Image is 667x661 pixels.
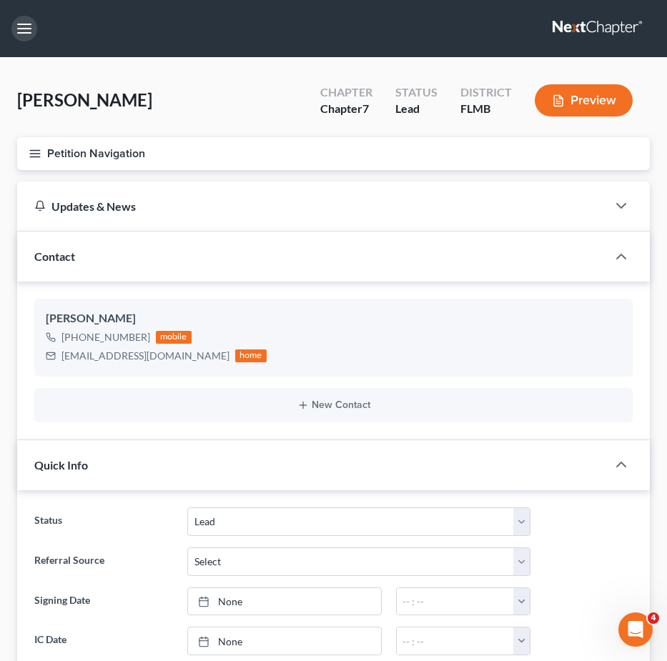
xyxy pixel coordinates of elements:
[61,330,150,344] div: [PHONE_NUMBER]
[397,627,514,655] input: -- : --
[618,612,653,647] iframe: Intercom live chat
[395,101,438,117] div: Lead
[648,612,659,624] span: 4
[17,89,152,110] span: [PERSON_NAME]
[34,199,590,214] div: Updates & News
[27,627,180,655] label: IC Date
[27,587,180,616] label: Signing Date
[188,588,381,615] a: None
[535,84,633,116] button: Preview
[188,627,381,655] a: None
[397,588,514,615] input: -- : --
[235,349,267,362] div: home
[320,101,372,117] div: Chapter
[156,331,192,344] div: mobile
[460,101,512,117] div: FLMB
[362,101,369,115] span: 7
[320,84,372,101] div: Chapter
[34,458,88,472] span: Quick Info
[46,399,621,411] button: New Contact
[34,249,75,263] span: Contact
[61,349,229,363] div: [EMAIL_ADDRESS][DOMAIN_NAME]
[395,84,438,101] div: Status
[46,310,621,327] div: [PERSON_NAME]
[27,547,180,576] label: Referral Source
[27,507,180,536] label: Status
[17,137,650,170] button: Petition Navigation
[460,84,512,101] div: District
